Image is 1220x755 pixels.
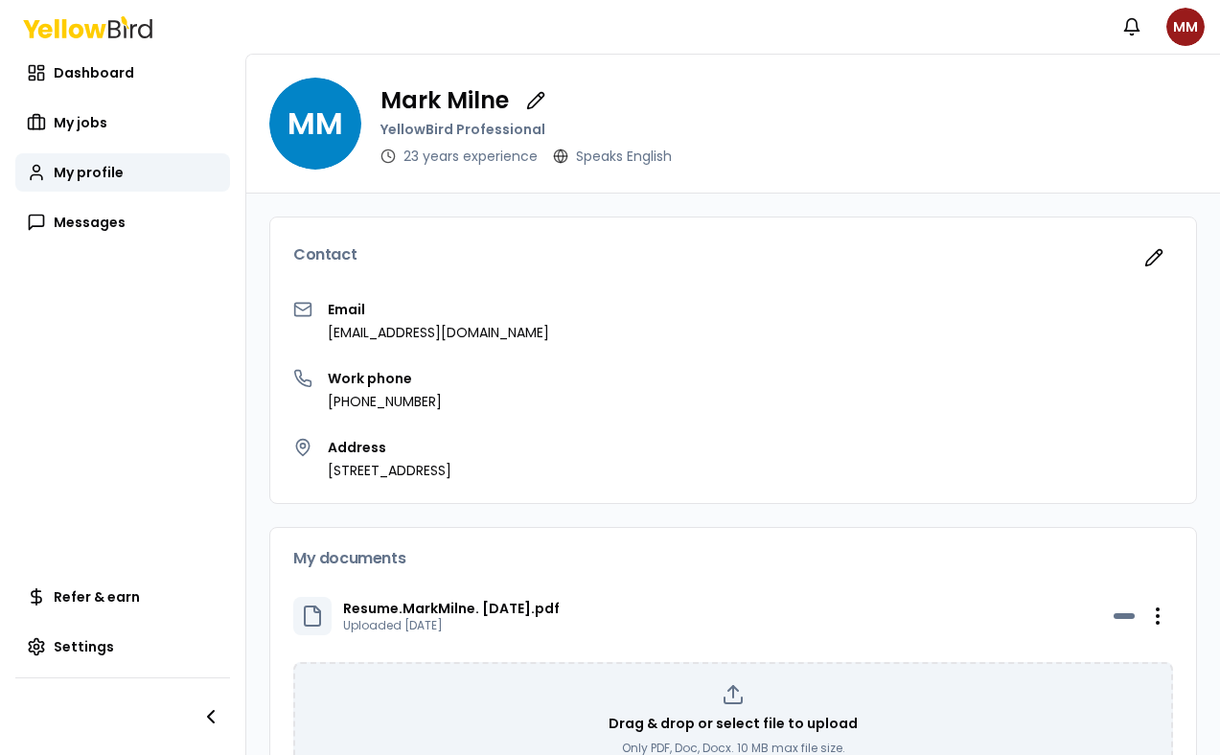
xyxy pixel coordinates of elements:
[293,247,357,263] span: Contact
[343,618,560,633] p: Uploaded [DATE]
[15,628,230,666] a: Settings
[269,78,361,170] span: MM
[403,147,538,166] p: 23 years experience
[328,461,451,480] p: [STREET_ADDRESS]
[609,714,858,733] p: Drag & drop or select file to upload
[15,153,230,192] a: My profile
[328,369,442,388] h3: Work phone
[380,89,509,112] p: Mark Milne
[54,213,126,232] span: Messages
[576,147,672,166] p: Speaks English
[293,551,405,566] span: My documents
[54,637,114,656] span: Settings
[343,599,560,618] p: Resume.MarkMilne. [DATE].pdf
[54,63,134,82] span: Dashboard
[54,163,124,182] span: My profile
[1166,8,1205,46] span: MM
[15,103,230,142] a: My jobs
[15,54,230,92] a: Dashboard
[15,203,230,241] a: Messages
[380,120,672,139] p: YellowBird Professional
[15,578,230,616] a: Refer & earn
[328,300,549,319] h3: Email
[54,587,140,606] span: Refer & earn
[328,323,549,342] p: [EMAIL_ADDRESS][DOMAIN_NAME]
[328,392,442,411] p: [PHONE_NUMBER]
[54,113,107,132] span: My jobs
[328,438,451,457] h3: Address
